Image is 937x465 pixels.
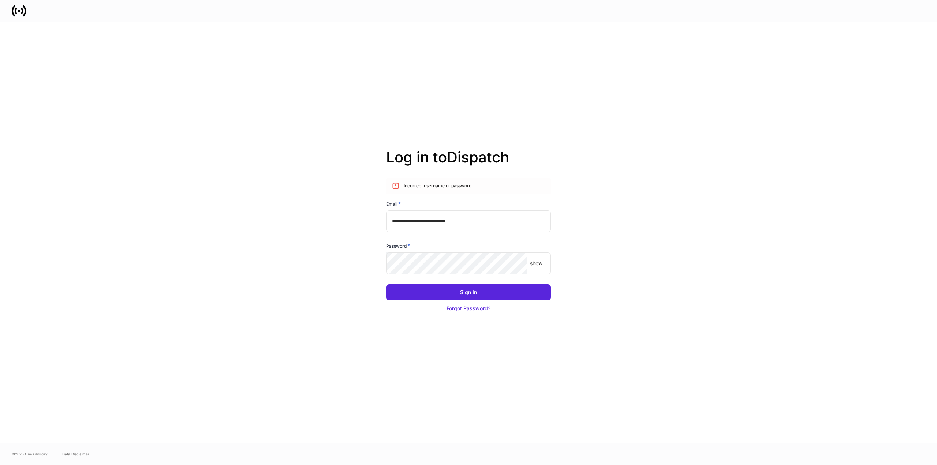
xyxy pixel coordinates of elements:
p: show [530,260,542,267]
button: Forgot Password? [386,300,551,316]
div: Sign In [460,289,477,296]
div: Incorrect username or password [404,180,471,192]
h6: Email [386,200,401,207]
span: © 2025 OneAdvisory [12,451,48,457]
h2: Log in to Dispatch [386,149,551,178]
button: Sign In [386,284,551,300]
a: Data Disclaimer [62,451,89,457]
h6: Password [386,242,410,250]
div: Forgot Password? [447,305,490,312]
